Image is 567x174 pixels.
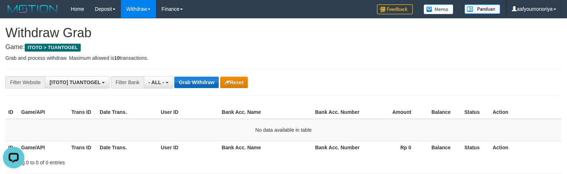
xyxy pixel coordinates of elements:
[422,141,462,154] th: Balance
[5,4,60,14] img: MOTION_logo.png
[5,54,562,62] p: Grab and process withdraw. Maximum allowed is transactions.
[462,141,490,154] th: Status
[312,106,363,119] th: Bank Acc. Number
[462,106,490,119] th: Status
[148,79,164,85] span: - ALL -
[114,55,120,61] strong: 10
[220,77,248,88] button: Reset
[490,106,562,119] th: Action
[158,141,219,154] th: User ID
[5,156,231,166] div: Showing 0 to 0 of 0 entries
[219,141,312,154] th: Bank Acc. Name
[219,106,312,119] th: Bank Acc. Name
[5,141,18,154] th: ID
[424,4,454,14] img: Button%20Memo.svg
[49,79,100,85] span: [ITOTO] TUANTOGEL
[97,141,158,154] th: Date Trans.
[5,76,45,88] div: Filter Website
[3,3,24,24] button: Open LiveChat chat widget
[158,106,219,119] th: User ID
[5,106,18,119] th: ID
[144,76,173,88] button: - ALL -
[18,141,68,154] th: Game/API
[5,44,562,51] h4: Game:
[464,4,500,14] img: panduan.png
[363,106,422,119] th: Amount
[25,44,81,52] span: ITOTO > TUANTOGEL
[18,106,68,119] th: Game/API
[490,141,562,154] th: Action
[312,141,363,154] th: Bank Acc. Number
[422,106,462,119] th: Balance
[5,119,562,141] td: No data available in table
[174,77,218,88] button: Grab Withdraw
[68,141,97,154] th: Trans ID
[5,26,562,40] h1: Withdraw Grab
[111,76,144,88] div: Filter Bank
[68,106,97,119] th: Trans ID
[97,106,158,119] th: Date Trans.
[45,76,109,88] button: [ITOTO] TUANTOGEL
[377,4,413,14] img: Feedback.jpg
[363,141,422,154] th: Rp 0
